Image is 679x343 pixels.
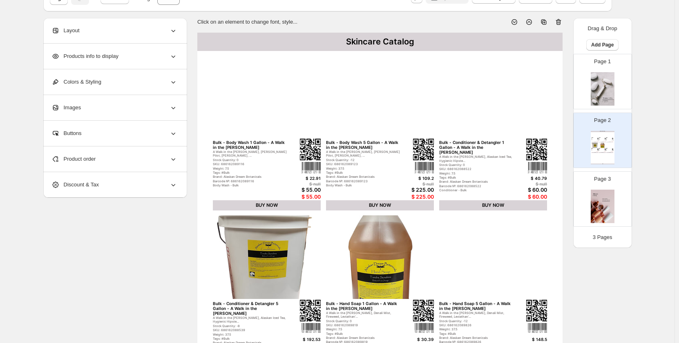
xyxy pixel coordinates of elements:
[395,176,434,181] div: $ 109.2
[439,176,514,179] div: Tags: #Bulk
[415,323,434,333] img: barcode
[439,188,514,192] div: Conditioner - Bulk
[439,140,514,155] div: Bulk - Conditioner & Detangler 1 Gallon - A Walk in the [PERSON_NAME]
[439,336,514,340] div: Brand: Alaskan Dream Botanicals
[591,164,614,164] div: Skincare Catalog | Page undefined
[413,300,434,321] img: qrcode
[326,301,401,311] div: Bulk - Hand Soap 1 Gallon - A Walk in the [PERSON_NAME]
[605,138,606,139] img: qrcode
[395,337,434,342] div: $ 30.39
[592,150,596,150] div: Barcode №: 686162088539
[509,187,547,193] div: $ 60.00
[326,171,401,175] div: Tags: #Bulk
[573,54,632,109] div: Page 1cover page
[282,194,321,200] div: $ 55.00
[509,337,547,342] div: $ 148.5
[526,139,547,160] img: qrcode
[326,167,401,170] div: Weight: 37.5
[586,39,619,51] button: Add Page
[599,150,604,150] div: Barcode №: 686162089819
[326,323,401,327] div: SKU: 686162089819
[213,301,288,316] div: Bulk - Conditioner & Detangler 5 Gallon - A Walk in the [PERSON_NAME]
[439,200,547,210] div: BUY NOW
[439,311,514,319] div: A Walk in the [PERSON_NAME], Denali Mist, Fireweed, Leviathan'...
[326,175,401,179] div: Brand: Alaskan Dream Botanicals
[603,151,606,152] div: $ 50.00
[326,328,401,331] div: Weight: 7.5
[326,184,401,187] div: Body Wash - Bulk
[51,155,96,163] span: Product order
[413,139,434,160] img: qrcode
[606,142,613,143] div: BUY NOW
[213,328,288,332] div: SKU: 686162088539
[439,319,514,323] div: Stock Quantity: -12
[528,162,547,173] img: barcode
[326,162,401,166] div: SKU: 686162089123
[213,337,288,341] div: Tags: #Bulk
[213,324,288,328] div: Stock Quantity: -8
[302,162,321,173] img: barcode
[439,172,514,175] div: Weight: 7.5
[597,148,599,150] img: qrcode
[213,215,321,299] img: primaryImage
[509,194,547,200] div: $ 60.00
[594,58,611,66] p: Page 1
[213,167,288,170] div: Weight: 7.5
[439,184,514,188] div: Barcode №: 686162088522
[592,143,599,148] img: primaryImage
[592,142,599,143] div: BUY NOW
[599,142,606,143] div: BUY NOW
[395,187,434,193] div: $ 225.00
[282,181,321,186] div: $ null
[591,42,614,48] span: Add Page
[51,104,81,112] span: Images
[611,141,613,142] div: $ 60.00
[395,181,434,186] div: $ null
[213,140,288,150] div: Bulk - Body Wash 1 Gallon - A Walk in the [PERSON_NAME]
[439,328,514,331] div: Weight: 37.5
[593,233,612,241] p: 3 Pages
[606,150,611,150] div: Barcode №: 686162089826
[599,140,604,141] div: Body Wash - Bulk
[326,215,434,299] img: primaryImage
[213,333,288,336] div: Weight: 37.5
[573,113,632,168] div: Page 2Skincare CatalogqrcodebarcodeBulk - Body Wash 1 Gallon - A Walk in the [PERSON_NAME]A Walk ...
[439,155,514,162] div: A Walk in the [PERSON_NAME], Alaskan Iced Tea, Hygienic Hipste...
[594,116,611,124] p: Page 2
[439,163,514,167] div: Stock Quantity: 0
[197,33,563,51] div: Skincare Catalog
[51,52,118,60] span: Products info to display
[326,200,434,210] div: BUY NOW
[592,152,599,153] div: BUY NOW
[302,323,321,333] img: barcode
[213,162,288,166] div: SKU: 686162089116
[439,167,514,171] div: SKU: 686162088522
[326,150,401,157] div: A Walk in the [PERSON_NAME], [PERSON_NAME] Pilot, [PERSON_NAME], ...
[605,150,606,150] img: barcode
[509,176,547,181] div: $ 40.79
[326,179,401,183] div: Barcode №: 686162089123
[439,180,514,184] div: Brand: Alaskan Dream Botanicals
[439,323,514,327] div: SKU: 686162089826
[213,316,288,323] div: A Walk in the [PERSON_NAME], Alaskan Iced Tea, Hygienic Hipste...
[51,27,80,35] span: Layout
[599,143,606,148] img: primaryImage
[282,176,321,181] div: $ 22.91
[597,138,599,139] img: qrcode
